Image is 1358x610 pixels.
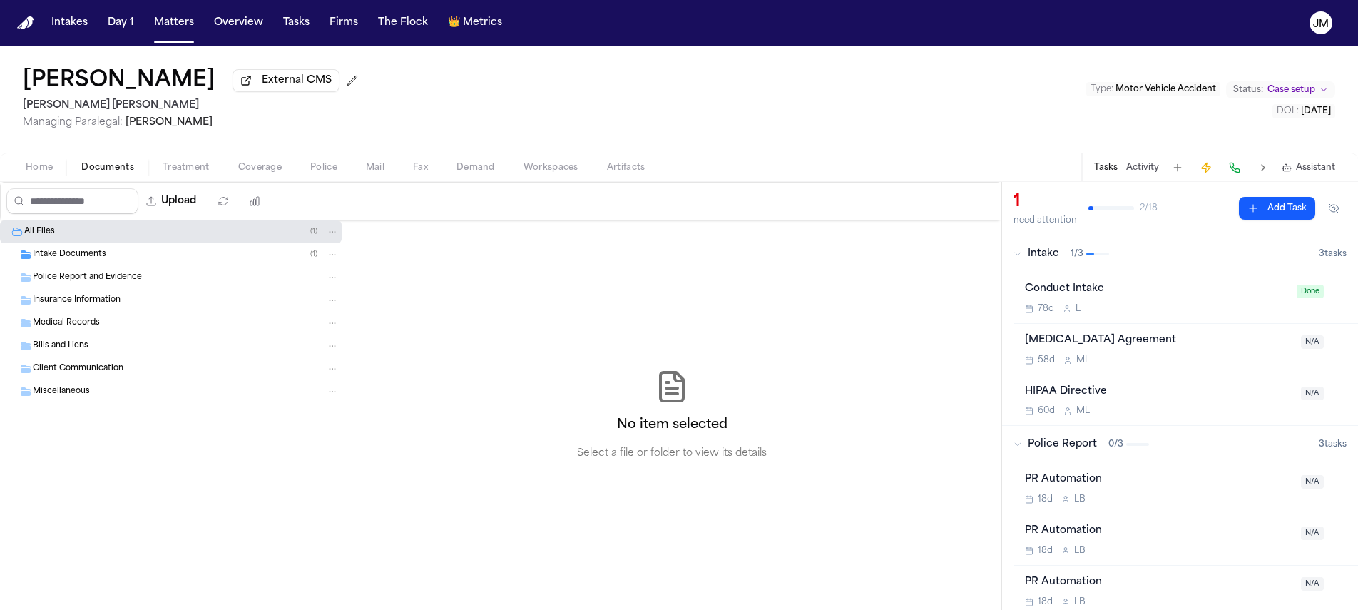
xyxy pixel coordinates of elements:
[6,188,138,214] input: Search files
[1296,162,1335,173] span: Assistant
[324,10,364,36] button: Firms
[310,250,317,258] span: ( 1 )
[442,10,508,36] button: crownMetrics
[607,162,645,173] span: Artifacts
[310,228,317,235] span: ( 1 )
[1074,494,1086,505] span: L B
[1038,545,1053,556] span: 18d
[1038,494,1053,505] span: 18d
[46,10,93,36] button: Intakes
[1002,426,1358,463] button: Police Report0/33tasks
[1086,82,1220,96] button: Edit Type: Motor Vehicle Accident
[366,162,384,173] span: Mail
[17,16,34,30] a: Home
[310,162,337,173] span: Police
[24,226,55,238] span: All Files
[456,162,495,173] span: Demand
[138,188,205,214] button: Upload
[33,340,88,352] span: Bills and Liens
[1014,215,1077,226] div: need attention
[1115,85,1216,93] span: Motor Vehicle Accident
[148,10,200,36] button: Matters
[1076,355,1090,366] span: M L
[1076,405,1090,417] span: M L
[372,10,434,36] button: The Flock
[238,162,282,173] span: Coverage
[1126,162,1159,173] button: Activity
[23,97,364,114] h2: [PERSON_NAME] [PERSON_NAME]
[233,69,339,92] button: External CMS
[102,10,140,36] button: Day 1
[1014,273,1358,324] div: Open task: Conduct Intake
[23,68,215,94] button: Edit matter name
[413,162,428,173] span: Fax
[81,162,134,173] span: Documents
[33,295,121,307] span: Insurance Information
[1319,248,1347,260] span: 3 task s
[1071,248,1083,260] span: 1 / 3
[1297,285,1324,298] span: Done
[1025,332,1292,349] div: [MEDICAL_DATA] Agreement
[1301,475,1324,489] span: N/A
[23,117,123,128] span: Managing Paralegal:
[1038,303,1054,315] span: 78d
[1038,596,1053,608] span: 18d
[163,162,210,173] span: Treatment
[1233,84,1263,96] span: Status:
[33,317,100,330] span: Medical Records
[1301,577,1324,591] span: N/A
[1028,247,1059,261] span: Intake
[577,447,767,461] p: Select a file or folder to view its details
[1239,197,1315,220] button: Add Task
[26,162,53,173] span: Home
[1038,355,1055,366] span: 58d
[1094,162,1118,173] button: Tasks
[1301,335,1324,349] span: N/A
[1196,158,1216,178] button: Create Immediate Task
[1225,158,1245,178] button: Make a Call
[1272,104,1335,118] button: Edit DOL: 2025-06-21
[1168,158,1188,178] button: Add Task
[1028,437,1097,452] span: Police Report
[1282,162,1335,173] button: Assistant
[1091,85,1113,93] span: Type :
[1140,203,1158,214] span: 2 / 18
[33,272,142,284] span: Police Report and Evidence
[617,415,727,435] h2: No item selected
[1301,107,1331,116] span: [DATE]
[1014,375,1358,426] div: Open task: HIPAA Directive
[1038,405,1055,417] span: 60d
[1321,197,1347,220] button: Hide completed tasks (⌘⇧H)
[1319,439,1347,450] span: 3 task s
[1002,235,1358,273] button: Intake1/33tasks
[1301,527,1324,540] span: N/A
[1074,545,1086,556] span: L B
[1301,387,1324,400] span: N/A
[1076,303,1081,315] span: L
[1025,574,1292,591] div: PR Automation
[1108,439,1123,450] span: 0 / 3
[33,386,90,398] span: Miscellaneous
[1014,514,1358,566] div: Open task: PR Automation
[33,249,106,261] span: Intake Documents
[23,68,215,94] h1: [PERSON_NAME]
[1226,81,1335,98] button: Change status from Case setup
[1025,523,1292,539] div: PR Automation
[524,162,578,173] span: Workspaces
[1014,463,1358,514] div: Open task: PR Automation
[1014,324,1358,375] div: Open task: Retainer Agreement
[1025,281,1288,298] div: Conduct Intake
[33,363,123,375] span: Client Communication
[277,10,315,36] button: Tasks
[208,10,269,36] button: Overview
[1277,107,1299,116] span: DOL :
[1025,384,1292,400] div: HIPAA Directive
[1014,190,1077,213] div: 1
